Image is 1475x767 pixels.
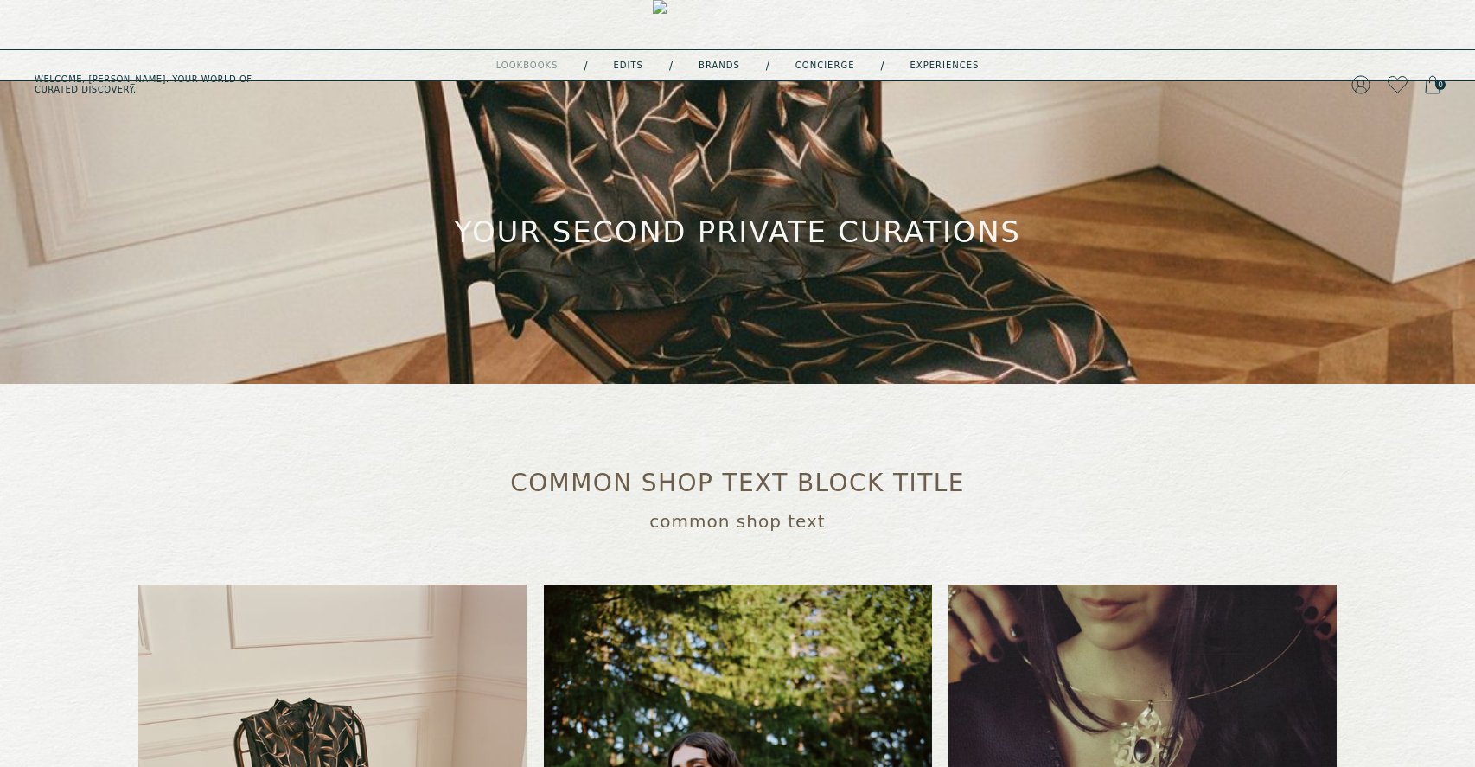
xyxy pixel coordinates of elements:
span: 0 [1435,80,1446,90]
div: / [880,59,884,73]
h1: Your Second Private Curations [454,212,1020,253]
div: / [766,59,769,73]
div: / [584,59,587,73]
h2: common shop text block title [138,470,1337,497]
p: common shop text [400,510,1075,533]
a: experiences [910,61,980,70]
a: concierge [795,61,855,70]
a: Edits [614,61,643,70]
a: lookbooks [496,61,559,70]
div: / [669,59,673,73]
a: 0 [1425,73,1440,97]
h5: Welcome, [PERSON_NAME] . Your world of curated discovery. [35,74,457,95]
a: Brands [699,61,740,70]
